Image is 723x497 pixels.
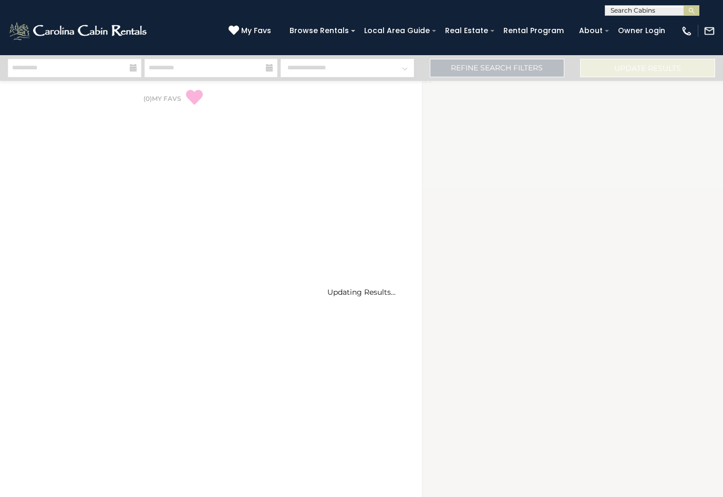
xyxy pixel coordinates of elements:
[8,20,150,42] img: White-1-2.png
[229,25,274,37] a: My Favs
[574,23,608,39] a: About
[704,25,715,37] img: mail-regular-white.png
[613,23,670,39] a: Owner Login
[440,23,493,39] a: Real Estate
[359,23,435,39] a: Local Area Guide
[498,23,569,39] a: Rental Program
[681,25,693,37] img: phone-regular-white.png
[241,25,271,36] span: My Favs
[284,23,354,39] a: Browse Rentals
